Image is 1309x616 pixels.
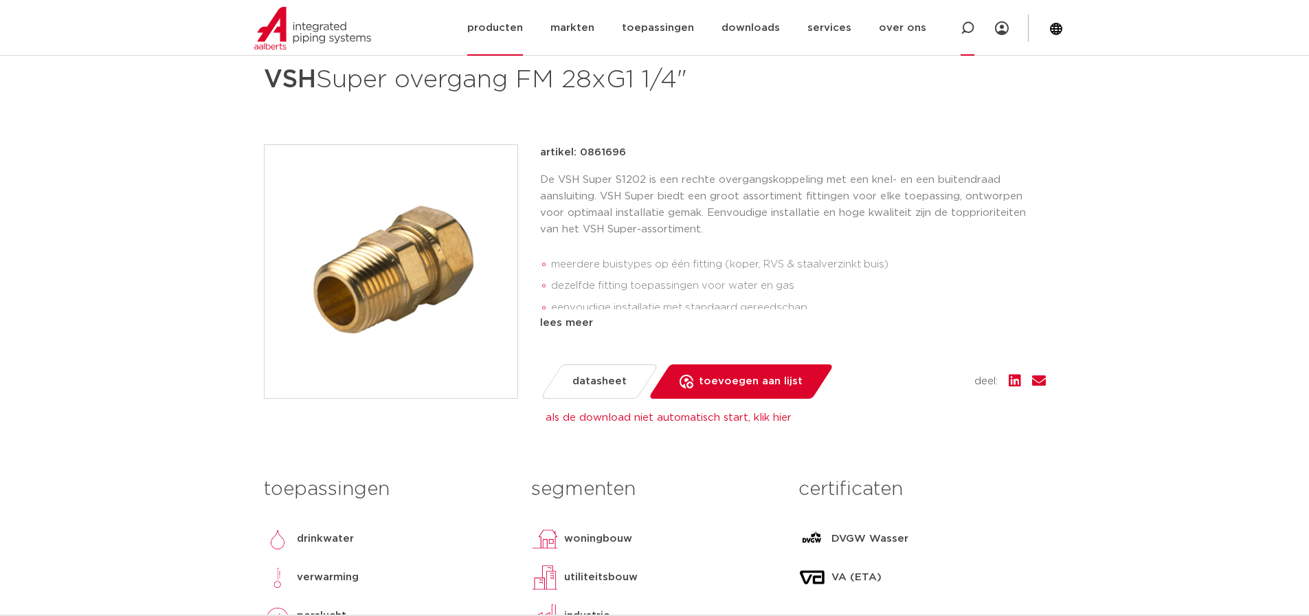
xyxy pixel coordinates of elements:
li: meerdere buistypes op één fitting (koper, RVS & staalverzinkt buis) [551,254,1046,276]
h3: certificaten [798,476,1045,503]
img: Product Image for VSH Super overgang FM 28xG1 1/4" [265,145,517,398]
a: datasheet [539,364,658,399]
span: deel: [974,373,998,390]
img: utiliteitsbouw [531,564,559,591]
li: dezelfde fitting toepassingen voor water en gas [551,275,1046,297]
img: drinkwater [264,525,291,553]
p: VA (ETA) [831,569,882,586]
span: toevoegen aan lijst [699,371,803,393]
p: verwarming [297,569,359,586]
a: als de download niet automatisch start, klik hier [546,412,792,423]
h3: toepassingen [264,476,511,503]
p: De VSH Super S1202 is een rechte overgangskoppeling met een knel- en een buitendraad aansluiting.... [540,172,1046,238]
p: drinkwater [297,531,354,547]
strong: VSH [264,67,316,92]
img: woningbouw [531,525,559,553]
p: woningbouw [564,531,632,547]
span: datasheet [572,371,627,393]
img: DVGW Wasser [798,525,826,553]
p: utiliteitsbouw [564,569,638,586]
h3: segmenten [531,476,778,503]
img: verwarming [264,564,291,591]
img: VA (ETA) [798,564,826,591]
p: artikel: 0861696 [540,144,626,161]
h1: Super overgang FM 28xG1 1/4" [264,59,780,100]
div: lees meer [540,315,1046,331]
li: eenvoudige installatie met standaard gereedschap [551,297,1046,319]
p: DVGW Wasser [831,531,908,547]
